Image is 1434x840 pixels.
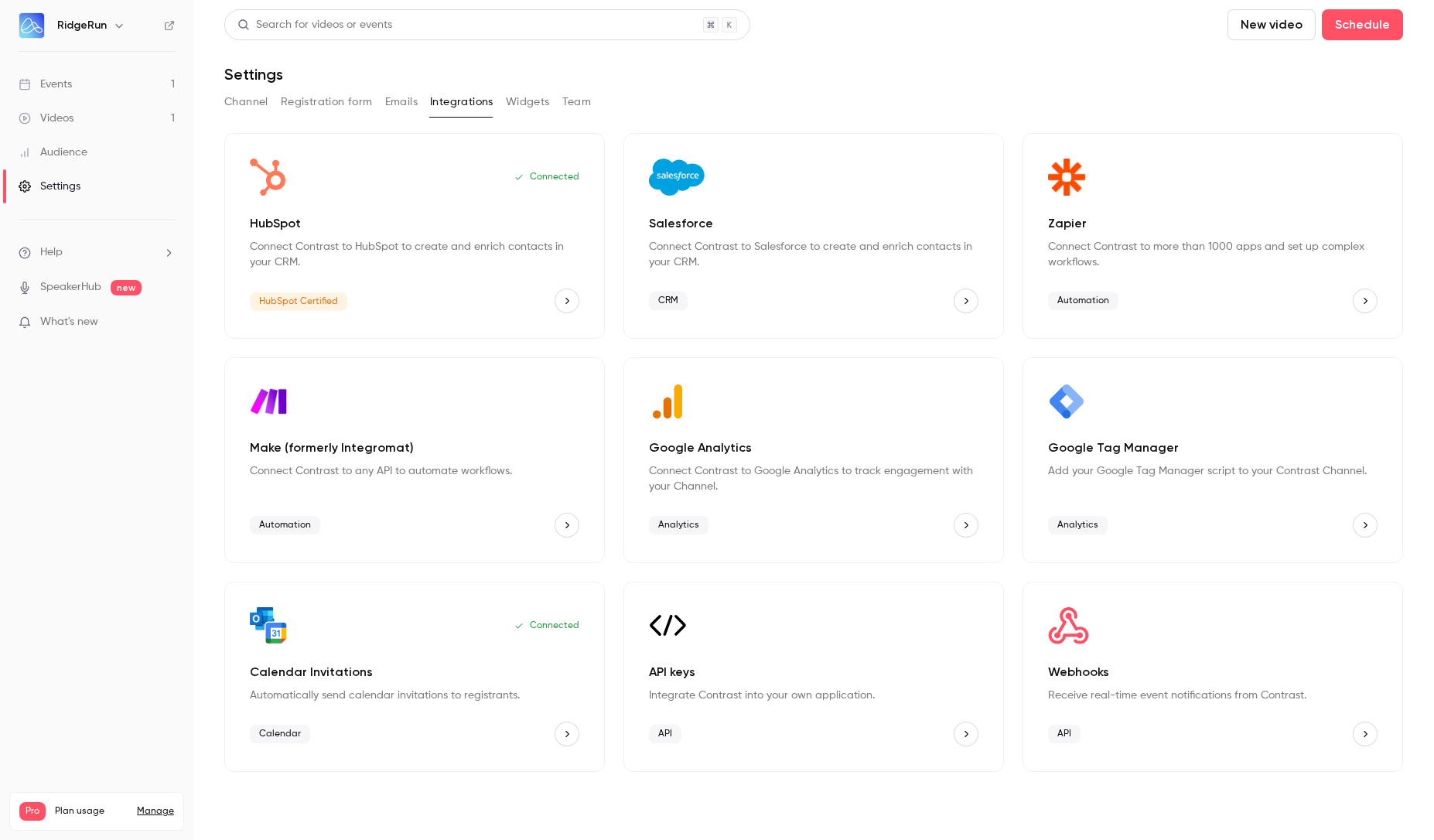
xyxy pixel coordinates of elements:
a: SpeakerHub [40,279,101,295]
span: What's new [40,314,98,330]
button: Google Analytics [954,513,978,538]
p: Connected [514,620,579,632]
div: Search for videos or events [237,17,392,33]
button: Calendar Invitations [555,722,579,746]
div: Google Tag Manager [1023,357,1403,563]
span: new [111,280,142,295]
button: Google Tag Manager [1353,513,1378,538]
button: Channel [224,90,268,114]
p: API keys [649,663,978,681]
p: Receive real-time event notifications from Contrast. [1048,688,1378,703]
button: Zapier [1353,289,1378,313]
p: Calendar Invitations [250,663,579,681]
span: Analytics [649,516,708,534]
button: Team [562,90,592,114]
p: Connect Contrast to Salesforce to create and enrich contacts in your CRM. [649,239,978,270]
div: Calendar Invitations [224,582,605,772]
button: Widgets [506,90,550,114]
span: HubSpot Certified [250,292,347,311]
p: Automatically send calendar invitations to registrants. [250,688,579,703]
span: Analytics [1048,516,1108,534]
p: Salesforce [649,214,978,233]
h1: Settings [224,65,283,84]
p: Add your Google Tag Manager script to your Contrast Channel. [1048,463,1378,479]
p: Integrate Contrast into your own application. [649,688,978,703]
p: Google Tag Manager [1048,439,1378,457]
a: Manage [137,805,174,818]
div: Google Analytics [623,357,1004,563]
button: Make (formerly Integromat) [555,513,579,538]
li: help-dropdown-opener [19,244,175,261]
p: Webhooks [1048,663,1378,681]
div: HubSpot [224,133,605,339]
h6: RidgeRun [57,18,107,33]
p: Connected [514,171,579,183]
img: RidgeRun [19,13,44,38]
div: Webhooks [1023,582,1403,772]
span: Plan usage [55,805,128,818]
div: Zapier [1023,133,1403,339]
div: Settings [19,179,80,194]
div: API keys [623,582,1004,772]
p: Connect Contrast to HubSpot to create and enrich contacts in your CRM. [250,239,579,270]
div: Salesforce [623,133,1004,339]
button: Salesforce [954,289,978,313]
button: New video [1227,9,1316,40]
p: HubSpot [250,214,579,233]
span: Calendar [250,725,310,743]
div: Videos [19,111,73,126]
button: Schedule [1322,9,1403,40]
p: Zapier [1048,214,1378,233]
div: Make (formerly Integromat) [224,357,605,563]
span: Automation [250,516,320,534]
button: API keys [954,722,978,746]
button: Integrations [430,90,493,114]
button: Webhooks [1353,722,1378,746]
p: Connect Contrast to more than 1000 apps and set up complex workflows. [1048,239,1378,270]
span: Pro [19,802,46,821]
span: Automation [1048,292,1118,310]
p: Make (formerly Integromat) [250,439,579,457]
p: Connect Contrast to any API to automate workflows. [250,463,579,479]
button: Emails [385,90,418,114]
span: API [1048,725,1081,743]
span: Help [40,244,63,261]
span: API [649,725,681,743]
p: Connect Contrast to Google Analytics to track engagement with your Channel. [649,463,978,494]
button: Registration form [281,90,373,114]
div: Events [19,77,72,92]
div: Audience [19,145,87,160]
span: CRM [649,292,688,310]
button: HubSpot [555,289,579,313]
p: Google Analytics [649,439,978,457]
